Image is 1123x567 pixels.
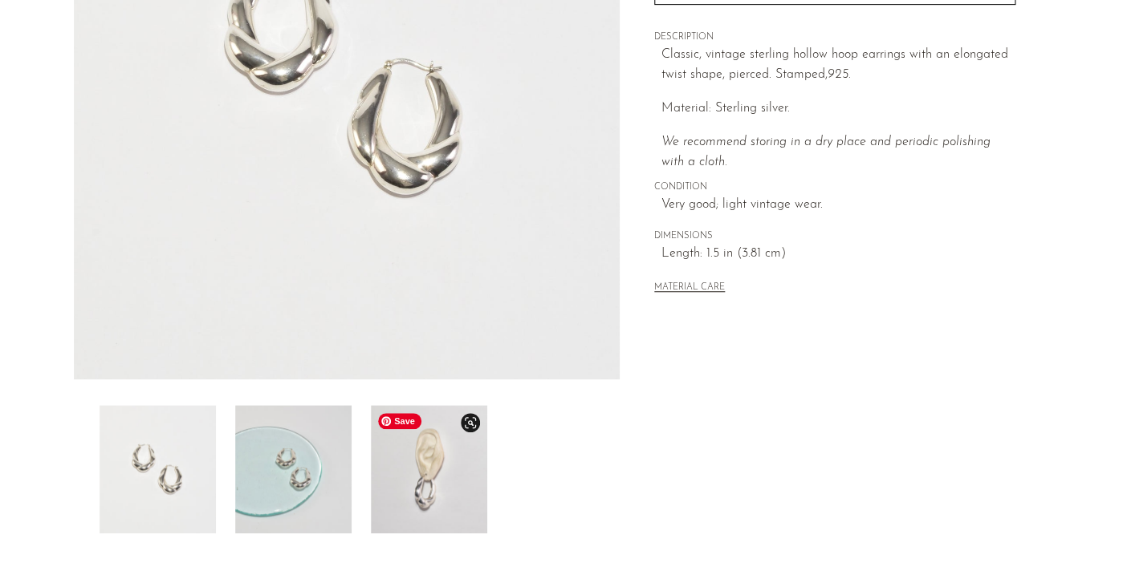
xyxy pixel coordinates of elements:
span: Very good; light vintage wear. [661,195,1015,216]
p: Material: Sterling silver. [661,99,1015,119]
i: We recommend storing in a dry place and periodic polishing with a cloth. [661,136,991,169]
p: Classic, vintage sterling hollow hoop earrings with an elongated twist shape, pierced. Stamped, [661,45,1015,86]
span: DIMENSIONS [654,229,1015,244]
img: Twist Hoop Earrings [100,405,216,533]
span: Save [378,413,421,429]
em: 925. [828,68,851,81]
img: Twist Hoop Earrings [235,405,352,533]
img: Twist Hoop Earrings [371,405,487,533]
button: MATERIAL CARE [654,282,725,294]
span: Length: 1.5 in (3.81 cm) [661,244,1015,265]
span: DESCRIPTION [654,30,1015,45]
span: CONDITION [654,180,1015,195]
